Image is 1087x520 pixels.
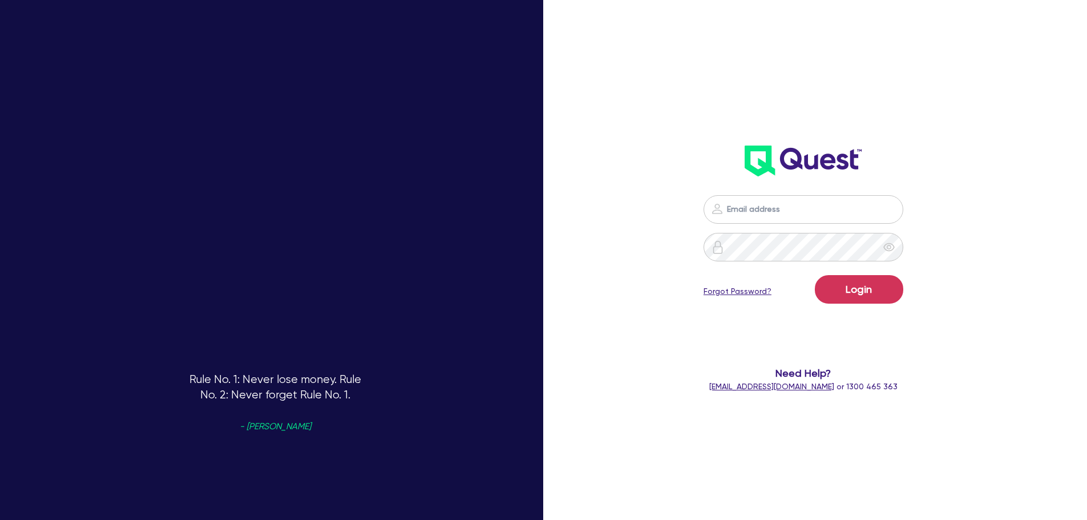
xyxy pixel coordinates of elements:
[709,382,898,391] span: or 1300 465 363
[240,422,311,431] span: - [PERSON_NAME]
[711,240,725,254] img: icon-password
[709,382,834,391] a: [EMAIL_ADDRESS][DOMAIN_NAME]
[745,146,862,176] img: wH2k97JdezQIQAAAABJRU5ErkJggg==
[815,275,903,304] button: Login
[704,285,771,297] a: Forgot Password?
[710,202,724,216] img: icon-password
[658,365,949,381] span: Need Help?
[883,241,895,253] span: eye
[704,195,903,224] input: Email address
